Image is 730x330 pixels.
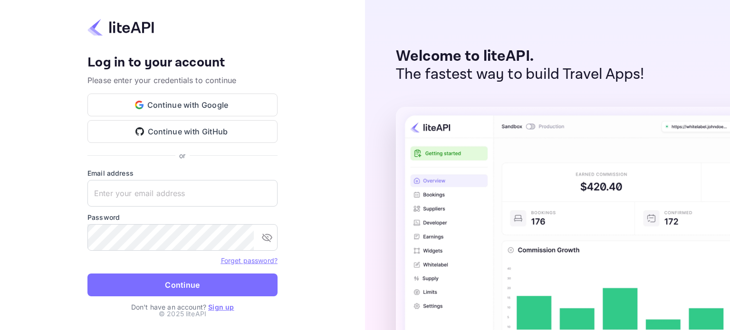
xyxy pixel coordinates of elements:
[396,47,644,66] p: Welcome to liteAPI.
[87,302,278,312] p: Don't have an account?
[179,151,185,160] p: or
[208,303,234,311] a: Sign up
[87,94,278,116] button: Continue with Google
[87,273,278,296] button: Continue
[87,120,278,143] button: Continue with GitHub
[221,255,278,265] a: Forget password?
[87,212,278,222] label: Password
[87,18,154,37] img: liteapi
[159,309,206,319] p: © 2025 liteAPI
[87,180,278,207] input: Enter your email address
[221,256,278,264] a: Forget password?
[87,75,278,86] p: Please enter your credentials to continue
[87,55,278,71] h4: Log in to your account
[396,66,644,84] p: The fastest way to build Travel Apps!
[258,228,277,247] button: toggle password visibility
[87,168,278,178] label: Email address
